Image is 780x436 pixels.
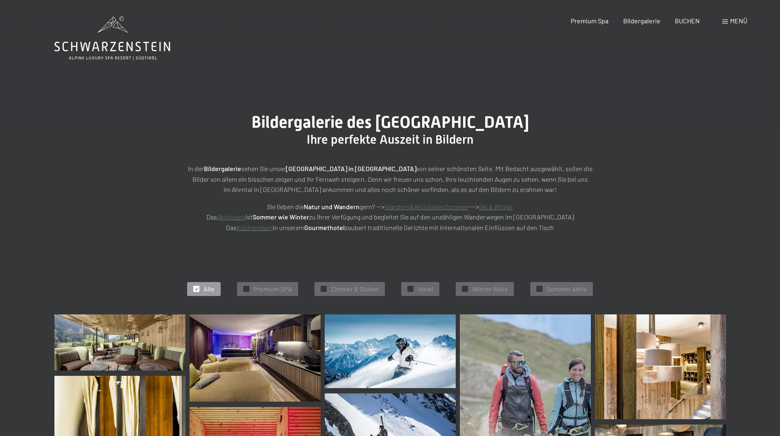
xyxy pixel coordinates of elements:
p: Sie lieben die gern? --> ---> Das ist zu Ihrer Verfügung und begleitet Sie auf den unzähligen Wan... [185,201,595,233]
p: In der sehen Sie unser von seiner schönsten Seite. Mit Bedacht ausgewählt, sollen die Bilder von ... [185,163,595,195]
img: Wellnesshotels - Lounge - Sitzplatz - Ahrntal [54,314,185,370]
span: ✓ [195,286,198,292]
a: Aktivteam [217,213,245,221]
span: Winter Aktiv [472,285,508,294]
strong: [GEOGRAPHIC_DATA] in [GEOGRAPHIC_DATA] [286,165,416,172]
span: Menü [730,17,747,25]
span: ✓ [245,286,248,292]
span: ✓ [463,286,467,292]
strong: Gourmethotel [304,224,345,231]
img: Bildergalerie [190,314,321,402]
img: Bildergalerie [325,314,456,388]
span: ✓ [538,286,541,292]
a: Premium Spa [571,17,608,25]
span: Bildergalerie des [GEOGRAPHIC_DATA] [251,113,529,132]
a: Küchenteam [237,224,273,231]
span: Sommer Aktiv [547,285,587,294]
span: Premium SPA [253,285,292,294]
span: Ihre perfekte Auszeit in Bildern [307,132,473,147]
span: ✓ [322,286,326,292]
strong: Sommer wie Winter [253,213,309,221]
span: ✓ [409,286,412,292]
a: Ski & Winter [479,203,513,210]
strong: Natur und Wandern [304,203,359,210]
a: BUCHEN [675,17,700,25]
img: Bildergalerie [595,314,726,419]
span: Alle [203,285,215,294]
strong: Bildergalerie [204,165,241,172]
span: Hotel [418,285,433,294]
span: Zimmer & Suiten [331,285,379,294]
a: Wandern&AktivitätenSommer [384,203,468,210]
a: Bildergalerie [623,17,660,25]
